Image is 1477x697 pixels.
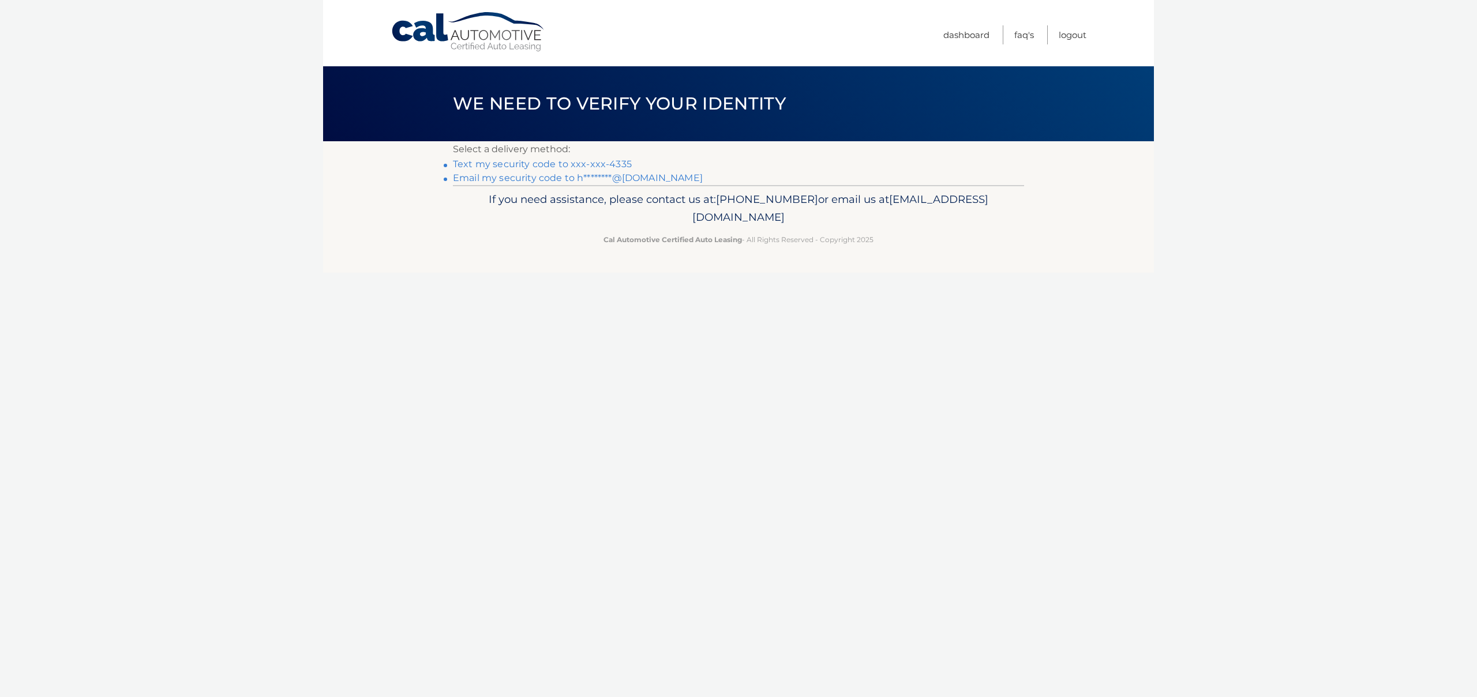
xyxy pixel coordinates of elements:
[453,159,632,169] a: Text my security code to xxx-xxx-4335
[1059,25,1086,44] a: Logout
[453,141,1024,157] p: Select a delivery method:
[716,193,818,206] span: [PHONE_NUMBER]
[391,12,546,52] a: Cal Automotive
[460,233,1017,246] p: - All Rights Reserved - Copyright 2025
[1014,25,1034,44] a: FAQ's
[943,25,989,44] a: Dashboard
[453,93,786,114] span: We need to verify your identity
[453,172,703,183] a: Email my security code to h********@[DOMAIN_NAME]
[460,190,1017,227] p: If you need assistance, please contact us at: or email us at
[603,235,742,244] strong: Cal Automotive Certified Auto Leasing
